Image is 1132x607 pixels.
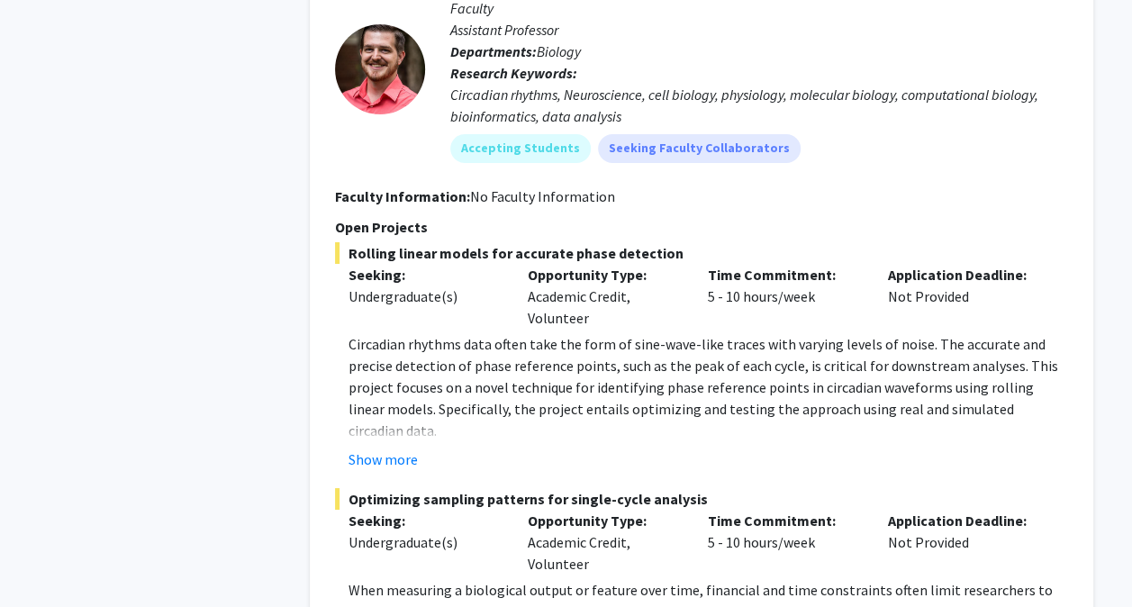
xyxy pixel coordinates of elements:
[335,216,1068,238] p: Open Projects
[14,526,77,593] iframe: Chat
[335,242,1068,264] span: Rolling linear models for accurate phase detection
[874,510,1055,575] div: Not Provided
[450,84,1068,127] div: Circadian rhythms, Neuroscience, cell biology, physiology, molecular biology, computational biolo...
[708,264,861,285] p: Time Commitment:
[514,510,694,575] div: Academic Credit, Volunteer
[349,510,502,531] p: Seeking:
[450,42,537,60] b: Departments:
[450,64,577,82] b: Research Keywords:
[598,134,801,163] mat-chip: Seeking Faculty Collaborators
[349,531,502,553] div: Undergraduate(s)
[349,333,1068,441] p: Circadian rhythms data often take the form of sine-wave-like traces with varying levels of noise....
[888,510,1041,531] p: Application Deadline:
[470,187,615,205] span: No Faculty Information
[349,448,418,470] button: Show more
[349,264,502,285] p: Seeking:
[694,264,874,329] div: 5 - 10 hours/week
[450,19,1068,41] p: Assistant Professor
[514,264,694,329] div: Academic Credit, Volunteer
[349,285,502,307] div: Undergraduate(s)
[874,264,1055,329] div: Not Provided
[335,488,1068,510] span: Optimizing sampling patterns for single-cycle analysis
[528,264,681,285] p: Opportunity Type:
[335,187,470,205] b: Faculty Information:
[708,510,861,531] p: Time Commitment:
[888,264,1041,285] p: Application Deadline:
[528,510,681,531] p: Opportunity Type:
[694,510,874,575] div: 5 - 10 hours/week
[537,42,581,60] span: Biology
[450,134,591,163] mat-chip: Accepting Students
